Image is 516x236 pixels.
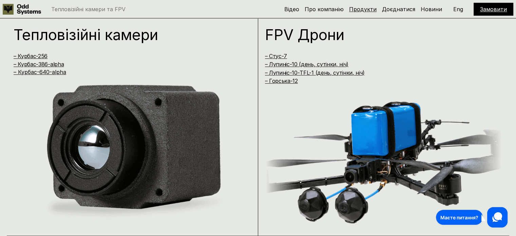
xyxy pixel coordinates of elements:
a: Відео [284,6,299,13]
a: – Лупиніс-10-TFL-1 (день, сутінки, ніч) [265,69,365,76]
h1: Тепловізійні камери [14,27,237,42]
a: Продукти [349,6,377,13]
a: – Курбас-386-alpha [14,61,64,68]
a: – Курбас-640-alpha [14,69,66,75]
a: – Горська-12 [265,77,298,84]
a: Новини [421,6,442,13]
a: – Курбас-256 [14,53,47,59]
a: – Лупиніс-10 (день, сутінки, ніч) [265,61,348,68]
p: Тепловізійні камери та FPV [51,6,126,12]
iframe: HelpCrunch [434,205,509,229]
h1: FPV Дрони [265,27,488,42]
a: Замовити [480,6,507,13]
a: Про компанію [305,6,344,13]
a: Доєднатися [382,6,415,13]
p: Eng [453,6,463,12]
a: – Стус-7 [265,53,287,59]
